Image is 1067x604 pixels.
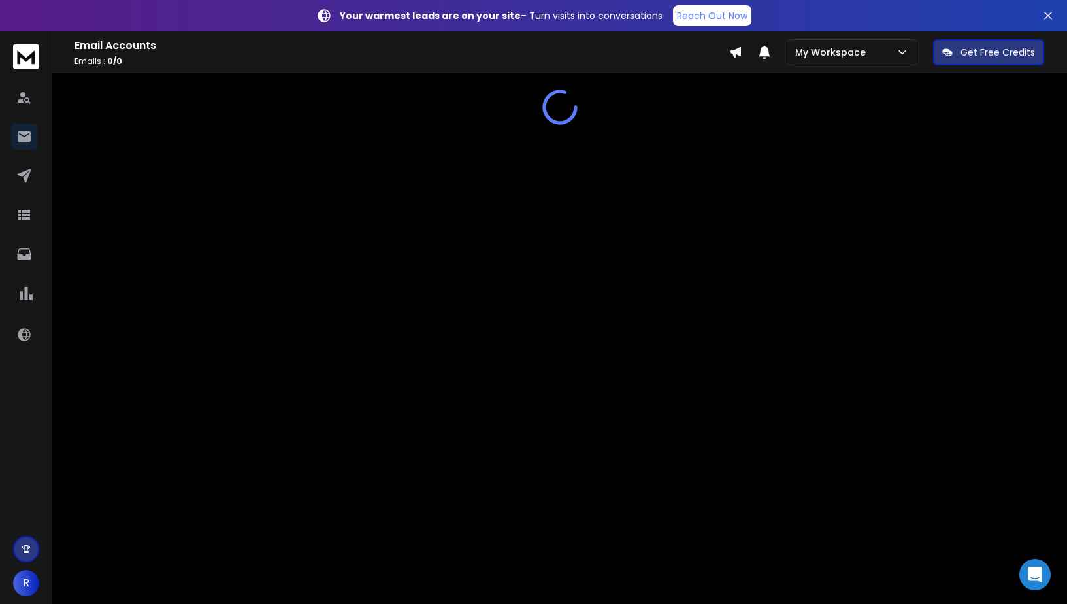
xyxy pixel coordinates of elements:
[795,46,871,59] p: My Workspace
[107,56,122,67] span: 0 / 0
[74,56,729,67] p: Emails :
[933,39,1044,65] button: Get Free Credits
[340,9,663,22] p: – Turn visits into conversations
[960,46,1035,59] p: Get Free Credits
[13,44,39,69] img: logo
[673,5,751,26] a: Reach Out Now
[13,570,39,596] button: R
[1019,559,1051,590] div: Open Intercom Messenger
[340,9,521,22] strong: Your warmest leads are on your site
[74,38,729,54] h1: Email Accounts
[677,9,747,22] p: Reach Out Now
